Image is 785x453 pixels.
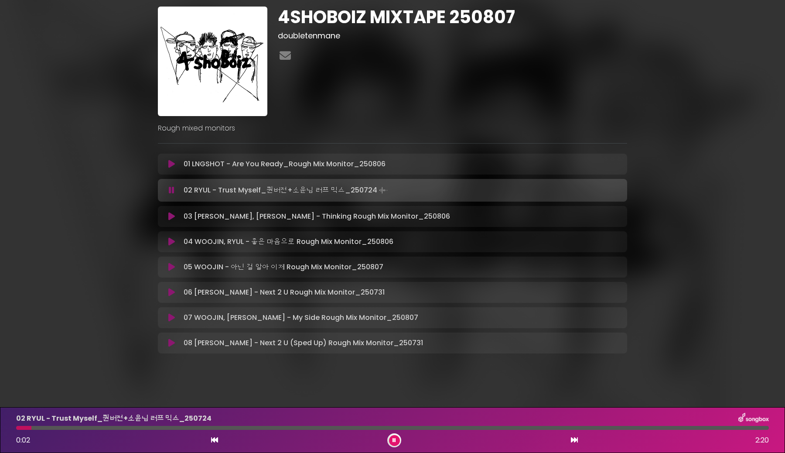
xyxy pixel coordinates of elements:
[278,31,627,41] h3: doubletenmane
[184,159,386,169] p: 01 LNGSHOT - Are You Ready_Rough Mix Monitor_250806
[184,287,385,298] p: 06 [PERSON_NAME] - Next 2 U Rough Mix Monitor_250731
[184,184,389,196] p: 02 RYUL - Trust Myself_퀀버전+소윤님 러프 믹스_250724
[184,211,450,222] p: 03 [PERSON_NAME], [PERSON_NAME] - Thinking Rough Mix Monitor_250806
[377,184,389,196] img: waveform4.gif
[158,123,627,134] p: Rough mixed monitors
[184,237,393,247] p: 04 WOOJIN, RYUL - 좋은 마음으로 Rough Mix Monitor_250806
[184,312,418,323] p: 07 WOOJIN, [PERSON_NAME] - My Side Rough Mix Monitor_250807
[158,7,267,116] img: WpJZf4DWQ0Wh4nhxdG2j
[278,7,627,27] h1: 4SHOBOIZ MIXTAPE 250807
[184,338,423,348] p: 08 [PERSON_NAME] - Next 2 U (Sped Up) Rough Mix Monitor_250731
[184,262,383,272] p: 05 WOOJIN - 아닌 걸 알아 이제 Rough Mix Monitor_250807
